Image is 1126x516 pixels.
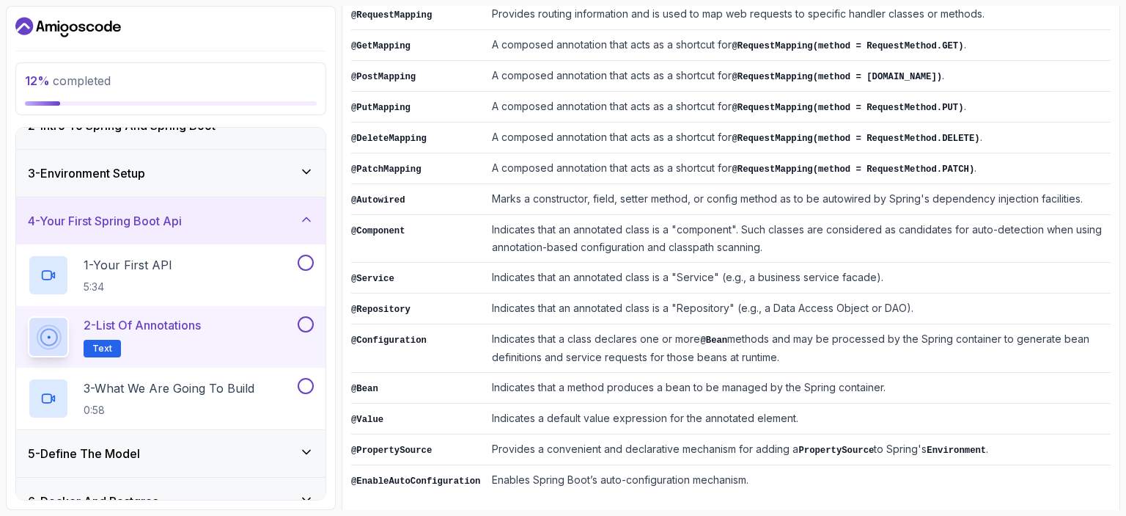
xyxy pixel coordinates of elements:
td: A composed annotation that acts as a shortcut for . [486,153,1111,184]
code: @Bean [700,335,727,346]
button: 2-List of AnnotationsText [28,316,314,357]
button: 5-Define The Model [16,430,325,477]
span: completed [25,73,111,88]
code: @GetMapping [351,41,411,51]
code: @RequestMapping(method = RequestMethod.PATCH) [732,164,974,175]
p: 2 - List of Annotations [84,316,201,334]
td: Marks a constructor, field, setter method, or config method as to be autowired by Spring's depend... [486,184,1111,215]
td: A composed annotation that acts as a shortcut for . [486,61,1111,92]
code: @Autowired [351,195,405,206]
code: @PatchMapping [351,164,422,175]
span: Text [92,343,112,355]
h3: 3 - Environment Setup [28,164,145,182]
h3: 6 - Docker And Postgres [28,493,158,510]
button: 1-Your First API5:34 [28,255,314,296]
p: 0:58 [84,403,254,418]
code: @Configuration [351,335,427,346]
code: @RequestMapping(method = [DOMAIN_NAME]) [732,72,942,82]
button: 4-Your First Spring Boot Api [16,197,325,244]
td: Indicates that an annotated class is a "component". Such classes are considered as candidates for... [486,215,1111,263]
td: A composed annotation that acts as a shortcut for . [486,30,1111,61]
code: @RequestMapping [351,10,432,21]
code: @DeleteMapping [351,134,427,144]
td: A composed annotation that acts as a shortcut for . [486,123,1111,153]
code: PropertySource [798,446,874,456]
code: @Value [351,415,383,425]
code: @Service [351,274,394,284]
code: @RequestMapping(method = RequestMethod.PUT) [732,103,963,113]
code: @RequestMapping(method = RequestMethod.DELETE) [732,134,979,144]
code: @RequestMapping(method = RequestMethod.GET) [732,41,963,51]
code: @PropertySource [351,446,432,456]
p: 3 - What We Are Going To Build [84,379,254,397]
td: Enables Spring Boot’s auto-configuration mechanism. [486,465,1111,496]
h3: 5 - Define The Model [28,445,140,462]
code: @Bean [351,384,378,394]
td: Indicates that a method produces a bean to be managed by the Spring container. [486,373,1111,404]
td: Indicates a default value expression for the annotated element. [486,404,1111,435]
code: Environment [927,446,986,456]
button: 3-What We Are Going To Build0:58 [28,378,314,419]
code: @PutMapping [351,103,411,113]
code: @EnableAutoConfiguration [351,476,480,487]
code: @Repository [351,305,411,315]
td: Indicates that an annotated class is a "Repository" (e.g., a Data Access Object or DAO). [486,294,1111,324]
h3: 4 - Your First Spring Boot Api [28,212,182,230]
td: Indicates that a class declares one or more methods and may be processed by the Spring container ... [486,324,1111,373]
button: 3-Environment Setup [16,150,325,197]
td: Provides a convenient and declarative mechanism for adding a to Spring's . [486,435,1111,465]
p: 1 - Your First API [84,256,172,274]
code: @PostMapping [351,72,416,82]
td: A composed annotation that acts as a shortcut for . [486,92,1111,123]
td: Indicates that an annotated class is a "Service" (e.g., a business service facade). [486,263,1111,294]
a: Dashboard [15,15,121,39]
p: 5:34 [84,280,172,294]
code: @Component [351,226,405,236]
span: 12 % [25,73,50,88]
